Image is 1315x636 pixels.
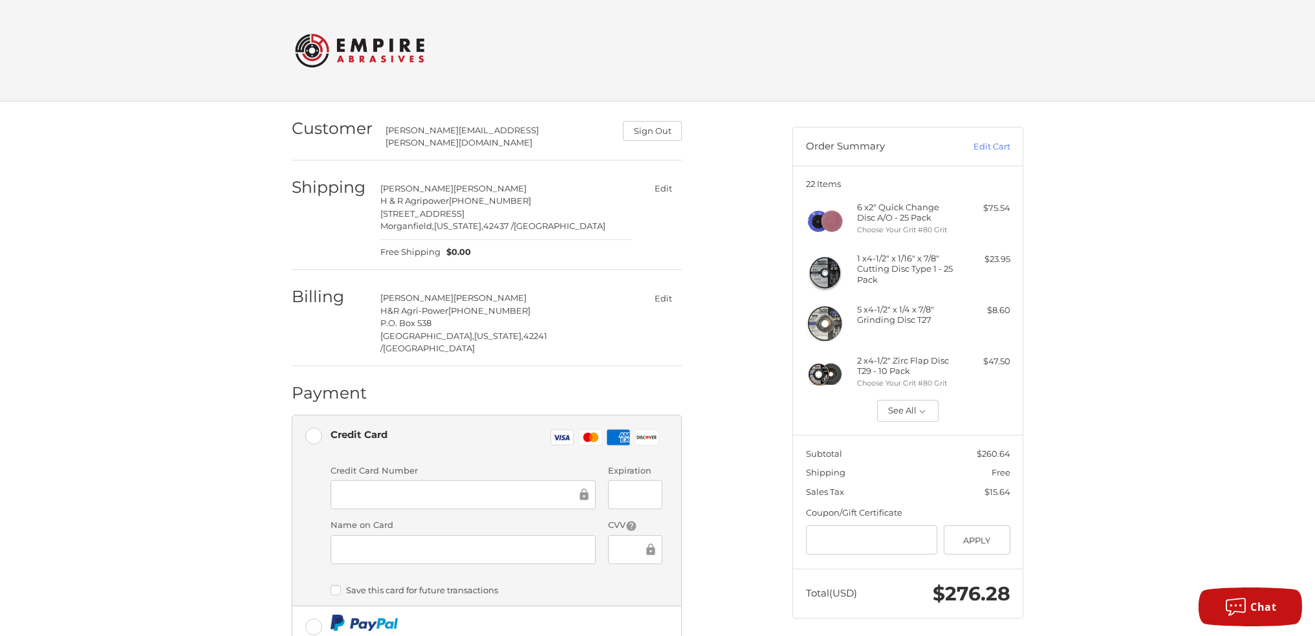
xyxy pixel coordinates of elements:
label: Name on Card [331,519,596,532]
img: PayPal icon [331,615,398,631]
input: Gift Certificate or Coupon Code [806,525,938,554]
span: Sales Tax [806,487,844,497]
iframe: Secure Credit Card Frame - Cardholder Name [340,542,587,556]
span: Chat [1250,600,1276,614]
h3: Order Summary [806,140,945,153]
span: [STREET_ADDRESS] [380,208,464,219]
h3: 22 Items [806,179,1010,189]
button: Edit [644,179,682,198]
img: Empire Abrasives [295,25,424,76]
h4: 6 x 2" Quick Change Disc A/O - 25 Pack [857,202,956,223]
span: [PERSON_NAME] [453,292,527,303]
span: $0.00 [440,246,472,259]
span: H&R Agri-Power [380,305,448,316]
span: [GEOGRAPHIC_DATA] [514,221,605,231]
li: Choose Your Grit #80 Grit [857,225,956,236]
div: $23.95 [959,253,1010,266]
span: Total (USD) [806,587,857,599]
iframe: Secure Credit Card Frame - CVV [617,542,643,556]
div: $75.54 [959,202,1010,215]
button: See All [877,400,939,422]
span: [PHONE_NUMBER] [449,195,531,206]
div: Credit Card [331,424,387,445]
span: Shipping [806,467,845,477]
button: Sign Out [623,121,682,141]
span: $260.64 [977,448,1010,459]
h2: Customer [292,118,373,138]
h4: 1 x 4-1/2" x 1/16" x 7/8" Cutting Disc Type 1 - 25 Pack [857,253,956,285]
div: [PERSON_NAME][EMAIL_ADDRESS][PERSON_NAME][DOMAIN_NAME] [386,124,611,149]
label: CVV [608,519,662,532]
span: Free [992,467,1010,477]
div: $8.60 [959,304,1010,317]
span: Free Shipping [380,246,440,259]
a: Edit Cart [945,140,1010,153]
span: [US_STATE], [434,221,483,231]
button: Edit [644,289,682,307]
span: Subtotal [806,448,842,459]
div: $47.50 [959,355,1010,368]
iframe: Secure Credit Card Frame - Expiration Date [617,487,653,502]
span: 42437 / [483,221,514,231]
span: [GEOGRAPHIC_DATA], [380,331,474,341]
h4: 2 x 4-1/2" Zirc Flap Disc T29 - 10 Pack [857,355,956,377]
label: Expiration [608,465,662,477]
span: [PHONE_NUMBER] [448,305,530,316]
span: [GEOGRAPHIC_DATA] [383,343,475,353]
span: [PERSON_NAME] [453,183,527,193]
h2: Billing [292,287,367,307]
button: Apply [944,525,1010,554]
span: $15.64 [984,487,1010,497]
span: H & R Agripower [380,195,449,206]
label: Save this card for future transactions [331,585,662,595]
iframe: Secure Credit Card Frame - Credit Card Number [340,487,577,502]
span: P.O. Box 538 [380,318,431,328]
label: Credit Card Number [331,465,596,477]
h2: Payment [292,383,367,403]
h2: Shipping [292,177,367,197]
span: Morganfield, [380,221,434,231]
span: $276.28 [933,582,1010,606]
h4: 5 x 4-1/2" x 1/4 x 7/8" Grinding Disc T27 [857,304,956,325]
button: Chat [1199,587,1302,626]
span: [PERSON_NAME] [380,292,453,303]
li: Choose Your Grit #80 Grit [857,378,956,389]
div: Coupon/Gift Certificate [806,507,1010,520]
span: [US_STATE], [474,331,523,341]
span: [PERSON_NAME] [380,183,453,193]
